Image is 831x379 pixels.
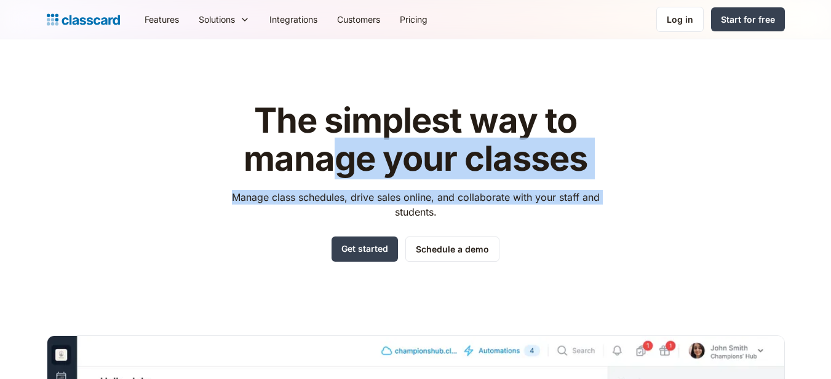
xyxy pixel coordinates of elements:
[220,190,611,219] p: Manage class schedules, drive sales online, and collaborate with your staff and students.
[189,6,260,33] div: Solutions
[721,13,775,26] div: Start for free
[135,6,189,33] a: Features
[199,13,235,26] div: Solutions
[405,236,499,262] a: Schedule a demo
[711,7,785,31] a: Start for free
[332,236,398,262] a: Get started
[656,7,704,32] a: Log in
[327,6,390,33] a: Customers
[390,6,437,33] a: Pricing
[47,11,120,28] a: home
[220,102,611,178] h1: The simplest way to manage your classes
[667,13,693,26] div: Log in
[260,6,327,33] a: Integrations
